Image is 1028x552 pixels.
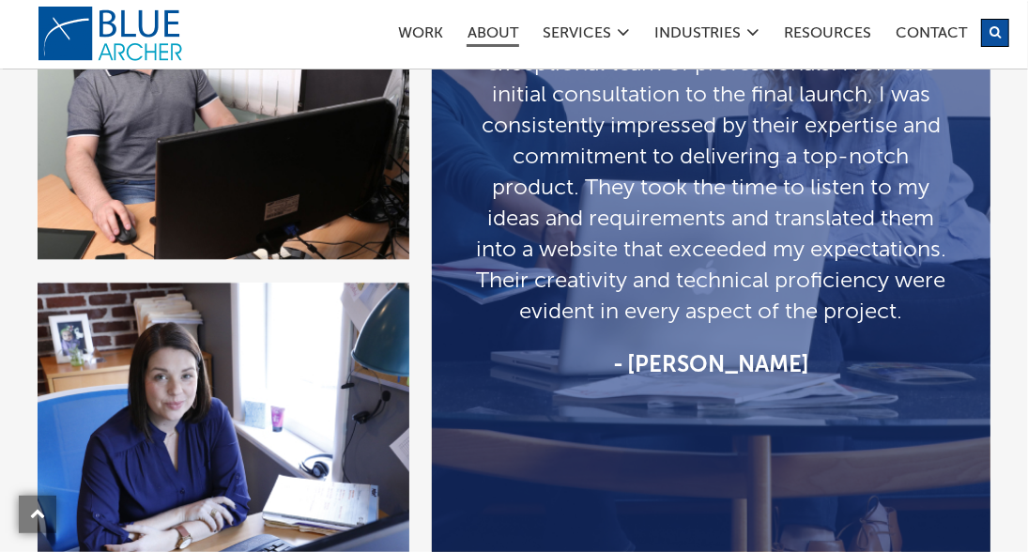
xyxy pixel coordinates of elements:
a: Work [397,26,444,46]
a: Contact [895,26,968,46]
a: Resources [783,26,872,46]
a: Industries [653,26,742,46]
a: SERVICES [542,26,612,46]
div: [PERSON_NAME] [469,350,953,381]
a: logo [38,6,188,62]
a: ABOUT [467,26,519,47]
